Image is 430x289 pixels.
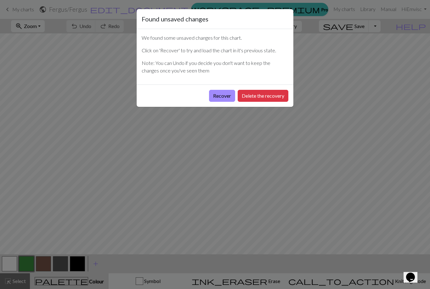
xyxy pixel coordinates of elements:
[209,90,235,102] button: Recover
[142,47,288,54] p: Click on 'Recover' to try and load the chart in it's previous state.
[142,34,288,42] p: We found some unsaved changes for this chart.
[404,264,424,283] iframe: chat widget
[142,59,288,74] p: Note: You can Undo if you decide you don't want to keep the changes once you've seen them
[142,14,208,24] h5: Found unsaved changes
[238,90,288,102] button: Delete the recovery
